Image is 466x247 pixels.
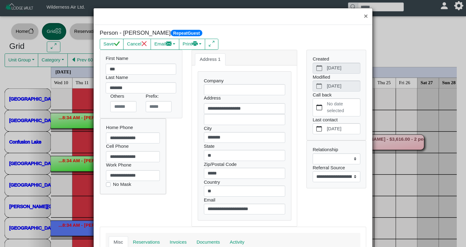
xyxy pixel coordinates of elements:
[326,99,360,116] label: No date selected
[106,75,176,80] h6: Last Name
[106,162,160,168] h6: Work Phone
[123,39,151,50] button: Cancelx
[313,99,326,116] button: calendar
[100,39,124,50] button: Savecheck
[106,143,160,149] h6: Cell Phone
[151,39,179,50] button: Emailenvelope fill
[209,41,215,47] svg: arrows angle expand
[192,41,198,47] svg: printer fill
[113,181,131,188] label: No Mask
[110,93,136,99] h6: Others
[198,72,291,220] div: Company City State Zip/Postal Code Country Email
[307,50,366,140] div: Created Modified Call back Last contact
[205,39,218,50] button: arrows angle expand
[141,41,147,47] svg: x
[146,93,172,99] h6: Prefix:
[326,123,360,134] label: [DATE]
[179,39,205,50] button: Printprinter fill
[114,41,120,47] svg: check
[313,123,326,134] button: calendar
[166,41,172,47] svg: envelope fill
[195,53,226,66] a: Address 1
[316,126,322,132] svg: calendar
[316,104,322,110] svg: calendar
[106,125,160,130] h6: Home Phone
[359,8,372,25] button: Close
[106,56,176,61] h6: First Name
[307,141,366,188] div: Relationship Referral Source
[100,29,229,37] h5: Person - [PERSON_NAME]
[171,30,203,36] span: RepeatGuest
[204,95,285,101] h6: Address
